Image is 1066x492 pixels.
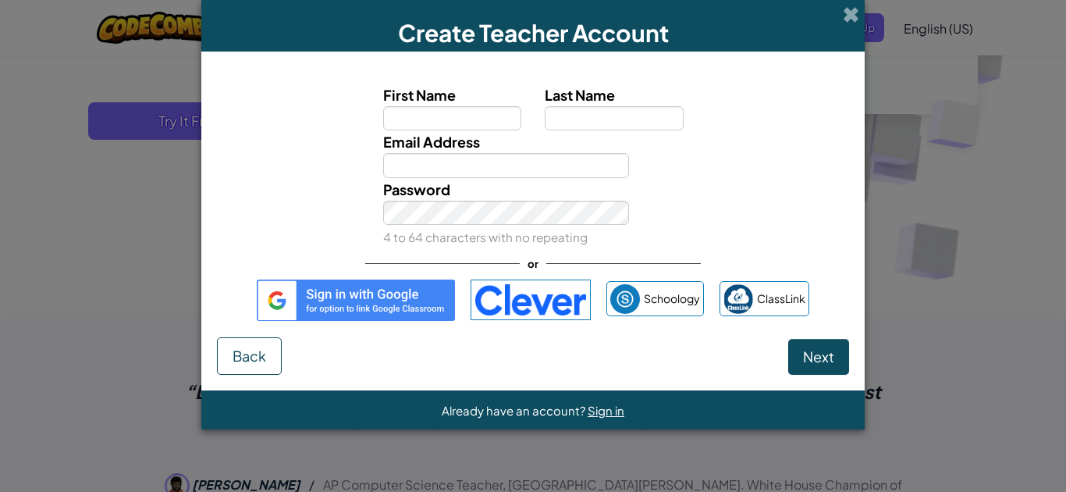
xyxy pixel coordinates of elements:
span: Create Teacher Account [398,18,669,48]
span: ClassLink [757,287,805,310]
span: Last Name [545,86,615,104]
img: classlink-logo-small.png [723,284,753,314]
span: First Name [383,86,456,104]
small: 4 to 64 characters with no repeating [383,230,588,244]
img: schoology.png [610,284,640,314]
a: Sign in [588,403,624,418]
img: clever-logo-blue.png [471,280,591,320]
img: gplus_sso_button2.svg [257,280,455,320]
button: Next [788,339,849,375]
span: Password [383,180,450,198]
span: Schoology [644,287,700,310]
span: Email Address [383,133,480,151]
span: Already have an account? [442,403,588,418]
span: or [520,252,546,275]
span: Back [233,347,266,365]
button: Back [217,337,282,375]
span: Next [803,348,834,365]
